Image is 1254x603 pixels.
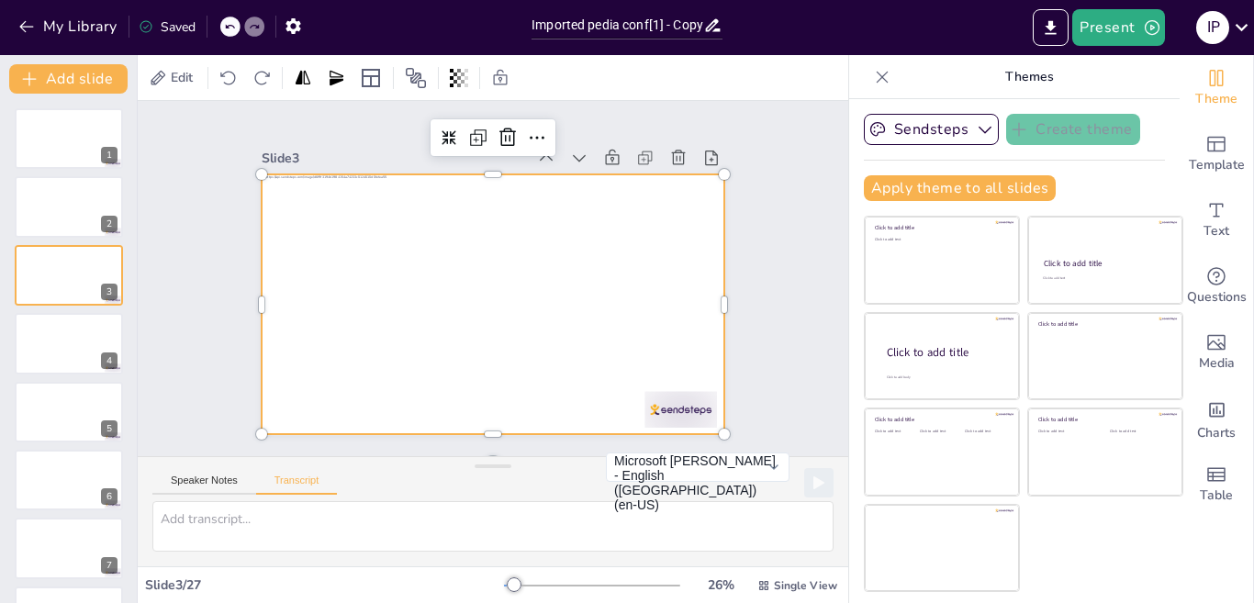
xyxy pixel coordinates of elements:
[101,284,118,300] div: 3
[101,352,118,369] div: 4
[139,18,196,36] div: Saved
[14,12,125,41] button: My Library
[1006,114,1140,145] button: Create theme
[1038,416,1170,423] div: Click to add title
[101,216,118,232] div: 2
[15,382,123,442] div: 5
[101,557,118,574] div: 7
[405,67,427,89] span: Position
[1072,9,1164,46] button: Present
[152,475,256,495] button: Speaker Notes
[875,416,1006,423] div: Click to add title
[101,488,118,505] div: 6
[1180,253,1253,319] div: Get real-time input from your audience
[1180,187,1253,253] div: Add text boxes
[1195,89,1237,109] span: Theme
[875,238,1006,242] div: Click to add text
[875,224,1006,231] div: Click to add title
[1189,155,1245,175] span: Template
[532,12,703,39] input: Insert title
[101,420,118,437] div: 5
[864,114,999,145] button: Sendsteps
[290,104,552,175] div: Slide 3
[1180,55,1253,121] div: Change the overall theme
[887,374,1002,379] div: Click to add body
[1038,430,1096,434] div: Click to add text
[145,576,504,594] div: Slide 3 / 27
[920,430,961,434] div: Click to add text
[1204,221,1229,241] span: Text
[1180,385,1253,452] div: Add charts and graphs
[101,147,118,163] div: 1
[256,475,338,495] button: Transcript
[864,175,1056,201] button: Apply theme to all slides
[897,55,1161,99] p: Themes
[699,576,743,594] div: 26 %
[15,176,123,237] div: 2
[1196,11,1229,44] div: i p
[875,430,916,434] div: Click to add text
[1110,430,1168,434] div: Click to add text
[1180,452,1253,518] div: Add a table
[606,452,789,482] button: Microsoft [PERSON_NAME] - English ([GEOGRAPHIC_DATA]) (en-US)
[1033,9,1069,46] button: Export to PowerPoint
[887,344,1004,360] div: Click to add title
[15,313,123,374] div: 4
[15,450,123,510] div: 6
[1196,9,1229,46] button: i p
[167,69,196,86] span: Edit
[1187,287,1247,307] span: Questions
[15,518,123,578] div: 7
[15,108,123,169] div: 1
[356,63,386,93] div: Layout
[965,430,1006,434] div: Click to add text
[1038,320,1170,328] div: Click to add title
[1044,258,1166,269] div: Click to add title
[15,245,123,306] div: 3
[1200,486,1233,506] span: Table
[1197,423,1236,443] span: Charts
[1180,121,1253,187] div: Add ready made slides
[774,578,837,593] span: Single View
[9,64,128,94] button: Add slide
[1199,353,1235,374] span: Media
[1043,276,1165,281] div: Click to add text
[804,468,834,497] button: Play
[1180,319,1253,385] div: Add images, graphics, shapes or video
